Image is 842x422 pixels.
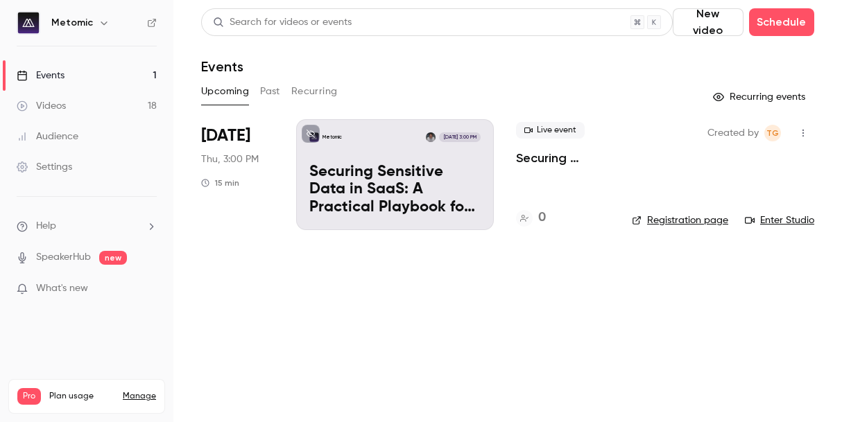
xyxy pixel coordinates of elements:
span: [DATE] 3:00 PM [439,132,480,142]
p: Securing Sensitive Data in SaaS: A Practical Playbook for Financial Services at Scale [309,164,481,217]
p: Metomic [323,134,342,141]
img: Metomic [17,12,40,34]
span: TG [766,125,779,141]
button: Schedule [749,8,814,36]
a: Manage [123,391,156,402]
a: Securing Sensitive Data in SaaS: A Practical Playbook for Financial Services at ScaleMetomicPaddy... [296,119,494,230]
a: SpeakerHub [36,250,91,265]
h4: 0 [538,209,546,227]
div: 15 min [201,177,239,188]
button: Past [260,80,280,103]
a: Securing Sensitive Data in SaaS: A Practical Playbook for Financial Services at Scale [516,150,610,166]
span: Thu, 3:00 PM [201,152,259,166]
a: Registration page [632,213,728,227]
button: New video [673,8,744,36]
img: Paddy O'Neill [426,132,436,142]
a: 0 [516,209,546,227]
div: Search for videos or events [213,15,352,30]
h1: Events [201,58,243,75]
span: What's new [36,281,88,296]
div: Videos [17,99,66,113]
span: Live event [516,122,585,139]
div: Audience [17,130,78,143]
span: new [99,251,127,265]
span: [DATE] [201,125,250,147]
span: Plan usage [49,391,114,402]
div: Settings [17,160,72,174]
iframe: Noticeable Trigger [140,283,157,295]
span: Taran Grewal [764,125,781,141]
button: Upcoming [201,80,249,103]
span: Pro [17,388,41,405]
a: Enter Studio [745,213,814,227]
button: Recurring [291,80,338,103]
div: Events [17,69,65,82]
div: Sep 25 Thu, 3:00 PM (Europe/London) [201,119,274,230]
h6: Metomic [51,16,93,30]
button: Recurring events [707,86,814,108]
li: help-dropdown-opener [17,219,157,234]
span: Created by [707,125,759,141]
span: Help [36,219,56,234]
